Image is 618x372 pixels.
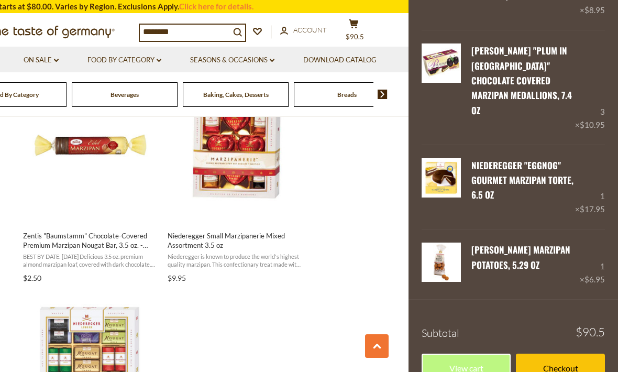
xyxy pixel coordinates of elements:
[24,54,59,66] a: On Sale
[575,43,605,131] div: 3 ×
[422,43,461,131] a: Carstens "Plum in Madeira" Chocolate Covered Marzipan Medallions, 7.4 oz
[576,326,605,338] span: $90.5
[584,275,605,284] span: $6.95
[168,253,303,269] span: Niederegger is known to produce the world's highest quality marzipan. This confectionary treat ma...
[168,273,186,282] span: $9.95
[23,273,41,282] span: $2.50
[471,44,572,116] a: [PERSON_NAME] "Plum in [GEOGRAPHIC_DATA]" Chocolate Covered Marzipan Medallions, 7.4 oz
[337,91,357,99] a: Breads
[21,75,160,214] img: Zentis "Baumstamm" Chocolate-Covered Premium Marzipan Nougat Bar, 3.5 oz. - DEAL
[422,326,459,340] span: Subtotal
[422,243,461,286] a: Hermann Bavarian Marzipan Potatoes
[422,243,461,282] img: Hermann Bavarian Marzipan Potatoes
[293,26,327,34] span: Account
[575,158,605,216] div: 1 ×
[190,54,274,66] a: Seasons & Occasions
[580,120,605,129] span: $10.95
[584,5,605,15] span: $8.95
[338,19,369,45] button: $90.5
[87,54,161,66] a: Food By Category
[111,91,139,99] a: Beverages
[580,204,605,214] span: $17.95
[168,231,303,250] span: Niederegger Small Marzipanerie Mixed Assortment 3.5 oz
[23,231,159,250] span: Zentis "Baumstamm" Chocolate-Covered Premium Marzipan Nougat Bar, 3.5 oz. - DEAL
[422,158,461,216] a: Niederegger Eggnog Marzipan Torte
[23,253,159,269] span: BEST BY DATE: [DATE] Delicious 3.5 oz. premium almond marzipan loaf, covered with dark chocolate....
[580,243,605,286] div: 1 ×
[203,91,269,99] a: Baking, Cakes, Desserts
[21,66,160,286] a: Zentis
[471,243,570,271] a: [PERSON_NAME] Marzipan Potatoes, 5.29 oz
[346,32,364,41] span: $90.5
[471,159,573,202] a: Niederegger "Eggnog" Gourmet Marzipan Torte, 6.5 oz
[179,2,253,11] a: Click here for details.
[422,158,461,198] img: Niederegger Eggnog Marzipan Torte
[378,90,388,99] img: next arrow
[166,66,305,286] a: Niederegger Small Marzipanerie Mixed Assortment 3.5 oz
[303,54,377,66] a: Download Catalog
[166,75,305,214] img: Niederegger Small Marzipanerie
[422,43,461,83] img: Carstens "Plum in Madeira" Chocolate Covered Marzipan Medallions, 7.4 oz
[280,25,327,36] a: Account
